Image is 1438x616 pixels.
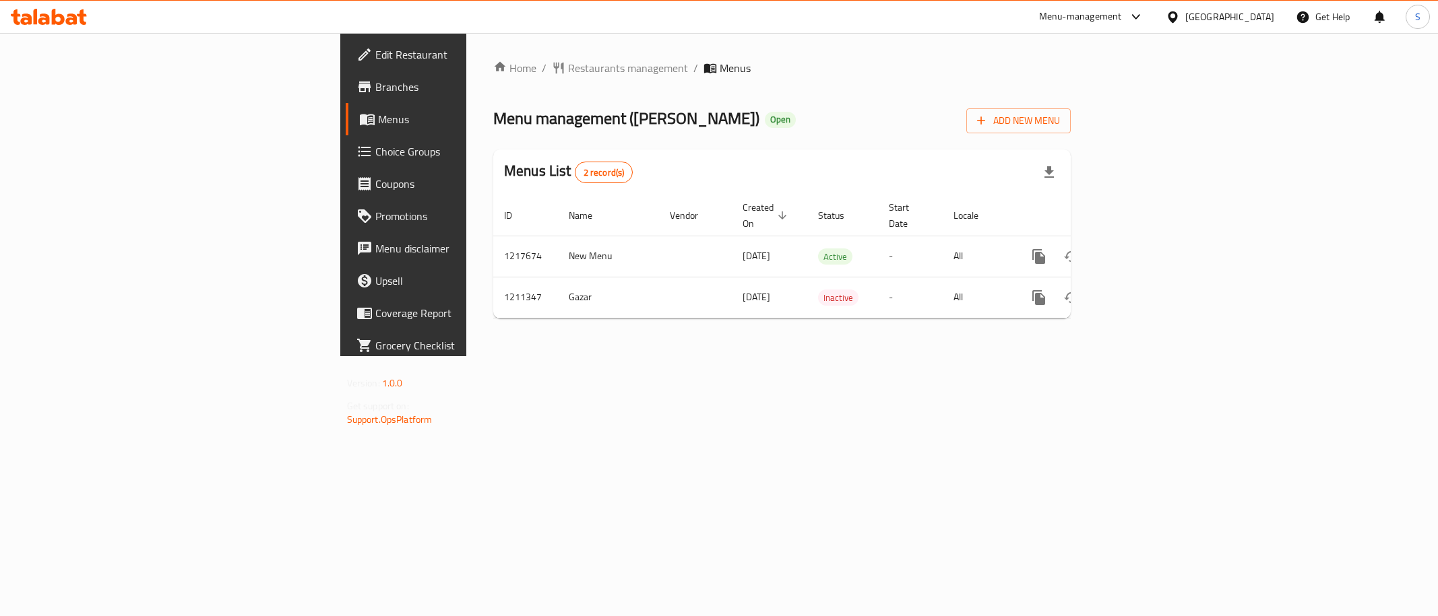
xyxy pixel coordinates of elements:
span: S [1415,9,1420,24]
h2: Menus List [504,161,633,183]
td: All [943,236,1012,277]
span: Start Date [889,199,927,232]
span: Created On [743,199,791,232]
span: Active [818,249,852,265]
li: / [693,60,698,76]
span: Get support on: [347,397,409,415]
span: Version: [347,374,380,392]
a: Branches [346,71,580,103]
th: Actions [1012,195,1163,236]
a: Menu disclaimer [346,232,580,265]
span: Open [765,114,796,125]
a: Coupons [346,168,580,200]
span: Edit Restaurant [375,46,569,63]
span: Menus [378,111,569,127]
button: more [1023,240,1055,273]
span: 2 record(s) [575,166,633,179]
span: Branches [375,79,569,95]
span: Status [818,207,862,224]
a: Coverage Report [346,297,580,329]
span: [DATE] [743,247,770,265]
span: Name [569,207,610,224]
span: Menus [720,60,751,76]
span: Add New Menu [977,112,1060,129]
span: ID [504,207,530,224]
span: Inactive [818,290,858,306]
a: Choice Groups [346,135,580,168]
div: [GEOGRAPHIC_DATA] [1185,9,1274,24]
span: Coverage Report [375,305,569,321]
span: Restaurants management [568,60,688,76]
span: Vendor [670,207,716,224]
span: Menu management ( [PERSON_NAME] ) [493,103,759,133]
a: Support.OpsPlatform [347,411,433,428]
span: Menu disclaimer [375,240,569,256]
button: Add New Menu [966,108,1071,133]
span: Grocery Checklist [375,337,569,353]
td: New Menu [558,236,659,277]
button: Change Status [1055,281,1088,314]
a: Menus [346,103,580,135]
span: Choice Groups [375,143,569,160]
span: Upsell [375,273,569,289]
td: - [878,236,943,277]
a: Restaurants management [552,60,688,76]
div: Export file [1033,156,1065,189]
td: - [878,277,943,318]
a: Promotions [346,200,580,232]
td: All [943,277,1012,318]
a: Upsell [346,265,580,297]
button: Change Status [1055,240,1088,273]
a: Grocery Checklist [346,329,580,362]
div: Total records count [575,162,633,183]
span: Coupons [375,176,569,192]
nav: breadcrumb [493,60,1071,76]
a: Edit Restaurant [346,38,580,71]
div: Menu-management [1039,9,1122,25]
span: Promotions [375,208,569,224]
span: 1.0.0 [382,374,403,392]
table: enhanced table [493,195,1163,318]
td: Gazar [558,277,659,318]
div: Open [765,112,796,128]
span: [DATE] [743,288,770,306]
span: Locale [954,207,996,224]
button: more [1023,281,1055,314]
